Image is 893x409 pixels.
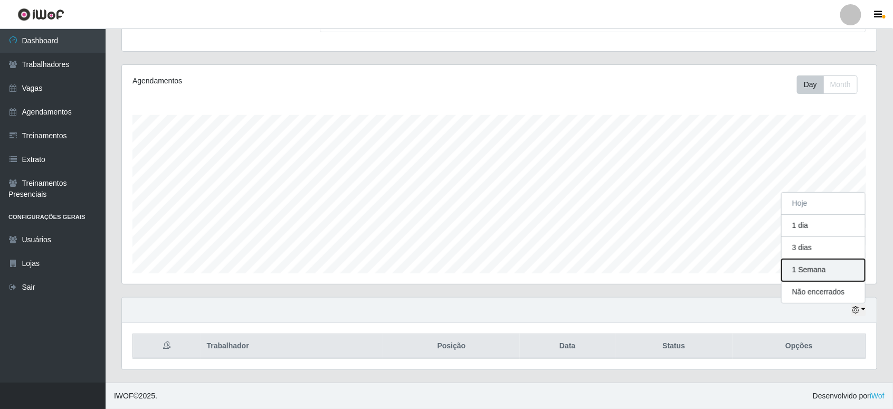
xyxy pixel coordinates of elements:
[782,281,865,303] button: Não encerrados
[201,334,384,359] th: Trabalhador
[782,215,865,237] button: 1 dia
[520,334,615,359] th: Data
[782,259,865,281] button: 1 Semana
[733,334,866,359] th: Opções
[797,75,858,94] div: First group
[797,75,866,94] div: Toolbar with button groups
[823,75,858,94] button: Month
[813,391,885,402] span: Desenvolvido por
[870,392,885,400] a: iWof
[17,8,64,21] img: CoreUI Logo
[383,334,520,359] th: Posição
[114,391,157,402] span: © 2025 .
[615,334,733,359] th: Status
[782,193,865,215] button: Hoje
[132,75,429,87] div: Agendamentos
[797,75,824,94] button: Day
[114,392,134,400] span: IWOF
[782,237,865,259] button: 3 dias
